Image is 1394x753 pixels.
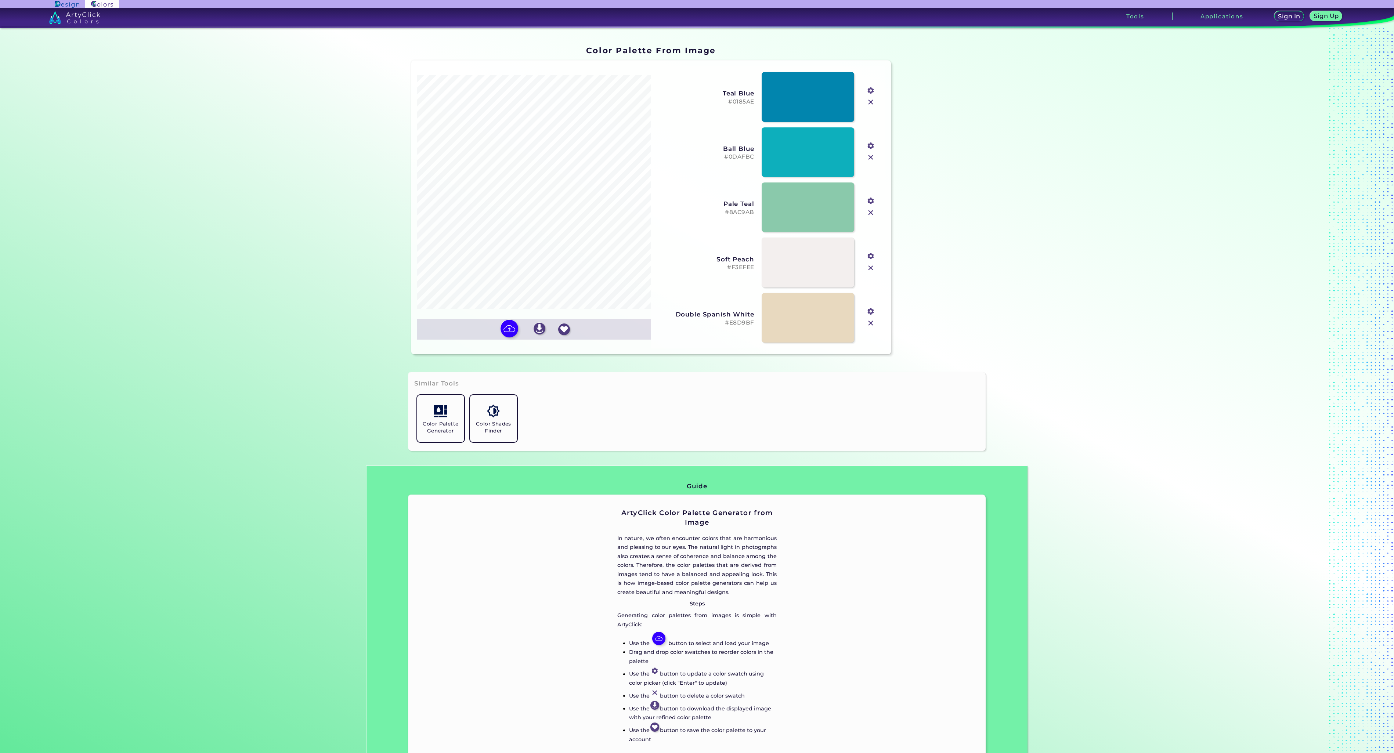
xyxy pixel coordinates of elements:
img: icon picture [501,320,518,337]
h3: Applications [1200,14,1243,19]
h2: ArtyClick Color Palette Generator from Image [617,508,776,527]
a: Sign Up [1310,11,1343,22]
p: In nature, we often encounter colors that are harmonious and pleasing to our eyes. The natural li... [617,534,776,597]
h5: #8AC9AB [657,209,754,216]
p: Use the button to download the displayed image with your refined color palette [629,700,776,722]
h5: #F3EFEE [657,264,754,271]
h5: Sign In [1278,13,1300,19]
p: Use the button to update a color swatch using color picker (click "Enter" to update) [629,666,776,687]
a: Color Shades Finder [467,392,520,445]
img: icon_close.svg [866,208,875,217]
p: Steps [617,599,776,608]
a: Sign In [1274,11,1304,22]
p: Generating color palettes from images is simple with ArtyClick: [617,611,776,629]
p: Use the button to save the color palette to your account [629,722,776,744]
h3: Tools [1126,14,1144,19]
h3: Similar Tools [414,379,459,388]
h3: Teal Blue [657,90,754,97]
img: icon_close.svg [650,688,659,697]
img: ArtyClick Design logo [55,1,79,8]
img: icon_color_shades.svg [487,405,500,417]
img: icon_download_white.svg [650,701,659,710]
h3: Ball Blue [657,145,754,152]
h1: Color Palette From Image [586,45,716,56]
img: icon_close.svg [866,153,875,162]
p: Use the button to select and load your image [629,632,776,648]
h3: Guide [687,482,707,491]
img: icon_col_pal_col.svg [434,405,447,417]
img: icon_close.svg [866,263,875,273]
p: Drag and drop color swatches to reorder colors in the palette [629,648,776,666]
img: icon_download_white.svg [534,323,545,334]
img: icon_close.svg [866,97,875,107]
img: icon_setting.svg [650,666,659,675]
p: Use the button to delete a color swatch [629,688,776,700]
h3: Double Spanish White [657,311,754,318]
h5: Color Shades Finder [473,420,514,434]
h3: Pale Teal [657,200,754,207]
h3: Soft Peach [657,256,754,263]
img: icon_favourite_white.svg [558,323,570,335]
h5: Color Palette Generator [420,420,461,434]
img: icon_close.svg [866,318,875,328]
h5: #0DAFBC [657,153,754,160]
img: icon_favourite_white.svg [650,723,659,731]
h5: Sign Up [1314,13,1339,19]
h5: #0185AE [657,98,754,105]
a: Color Palette Generator [414,392,467,445]
h5: #E8D9BF [657,319,754,326]
img: icon_white_upload.svg [652,632,665,645]
img: logo_artyclick_colors_white.svg [49,11,101,24]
